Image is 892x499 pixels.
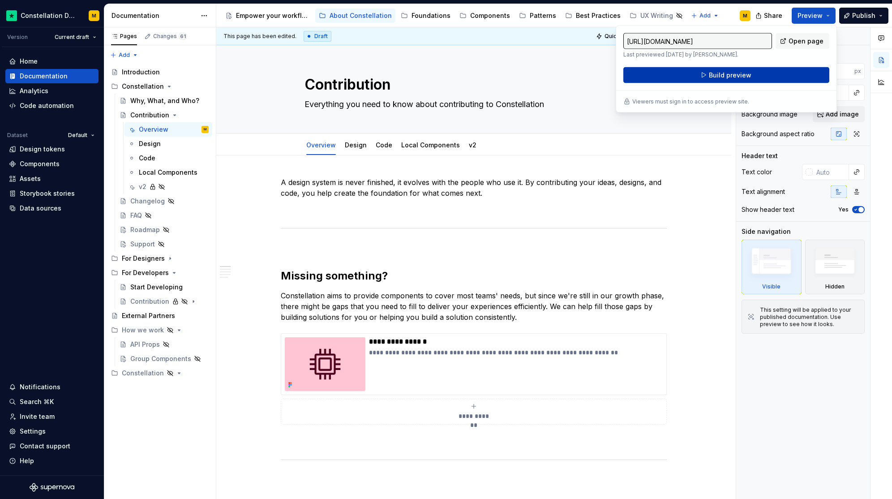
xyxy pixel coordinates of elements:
[20,456,34,465] div: Help
[281,177,667,198] p: A design system is never finished, it evolves with the people who use it. By contributing your id...
[107,323,212,337] div: How we work
[20,204,61,213] div: Data sources
[179,33,187,40] span: 61
[854,68,861,75] p: px
[107,65,212,380] div: Page tree
[20,189,75,198] div: Storybook stories
[111,33,137,40] div: Pages
[107,49,141,61] button: Add
[20,174,41,183] div: Assets
[20,159,60,168] div: Components
[130,340,160,349] div: API Props
[281,269,667,283] h2: Missing something?
[593,30,647,43] button: Quick preview
[116,337,212,352] a: API Props
[222,7,686,25] div: Page tree
[285,337,365,391] img: 9302d2f8-1c0d-4fd7-b63a-6298199d7509.png
[107,266,212,280] div: For Developers
[116,352,212,366] a: Group Components
[456,9,514,23] a: Components
[776,33,829,49] a: Open page
[397,9,454,23] a: Foundations
[7,132,28,139] div: Dataset
[111,11,196,20] div: Documentation
[839,8,888,24] button: Publish
[139,182,146,191] div: v2
[139,139,161,148] div: Design
[576,11,621,20] div: Best Practices
[124,137,212,151] a: Design
[742,227,791,236] div: Side navigation
[122,68,160,77] div: Introduction
[789,37,823,46] span: Open page
[139,168,197,177] div: Local Components
[30,483,74,492] a: Supernova Logo
[742,205,794,214] div: Show header text
[688,9,722,22] button: Add
[124,122,212,137] a: OverviewM
[116,280,212,294] a: Start Developing
[709,71,751,80] span: Build preview
[623,67,829,83] button: Build preview
[5,99,99,113] a: Code automation
[345,141,367,149] a: Design
[204,125,206,134] div: M
[222,9,313,23] a: Empower your workflow. Build incredible experiences.
[5,409,99,424] a: Invite team
[130,211,142,220] div: FAQ
[742,187,785,196] div: Text alignment
[562,9,624,23] a: Best Practices
[116,223,212,237] a: Roadmap
[20,72,68,81] div: Documentation
[5,439,99,453] button: Contact support
[5,69,99,83] a: Documentation
[116,294,212,309] a: Contribution
[236,11,310,20] div: Empower your workflow. Build incredible experiences.
[304,31,331,42] div: Draft
[742,110,798,119] div: Background image
[107,79,212,94] div: Constellation
[398,135,463,154] div: Local Components
[122,311,175,320] div: External Partners
[852,11,875,20] span: Publish
[7,34,28,41] div: Version
[20,145,65,154] div: Design tokens
[764,11,782,20] span: Share
[699,12,711,19] span: Add
[792,8,836,24] button: Preview
[116,108,212,122] a: Contribution
[116,94,212,108] a: Why, What, and Who?
[122,326,164,335] div: How we work
[640,11,673,20] div: UX Writing
[5,454,99,468] button: Help
[130,197,165,206] div: Changelog
[130,240,155,249] div: Support
[55,34,89,41] span: Current draft
[469,141,476,149] a: v2
[742,129,815,138] div: Background aspect ratio
[5,380,99,394] button: Notifications
[742,168,772,176] div: Text color
[5,84,99,98] a: Analytics
[281,290,667,323] p: Constellation aims to provide components to cover most teams' needs, but since we're still in our...
[130,297,169,306] div: Contribution
[742,151,778,160] div: Header text
[306,141,336,149] a: Overview
[20,427,46,436] div: Settings
[605,33,643,40] span: Quick preview
[20,57,38,66] div: Home
[465,135,480,154] div: v2
[743,12,747,19] div: M
[742,240,802,294] div: Visible
[130,111,169,120] div: Contribution
[412,11,450,20] div: Foundations
[623,51,772,58] p: Last previewed [DATE] by [PERSON_NAME].
[21,11,78,20] div: Constellation Design System
[119,52,130,59] span: Add
[20,412,55,421] div: Invite team
[813,164,849,180] input: Auto
[223,33,296,40] span: This page has been edited.
[798,11,823,20] span: Preview
[341,135,370,154] div: Design
[5,395,99,409] button: Search ⌘K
